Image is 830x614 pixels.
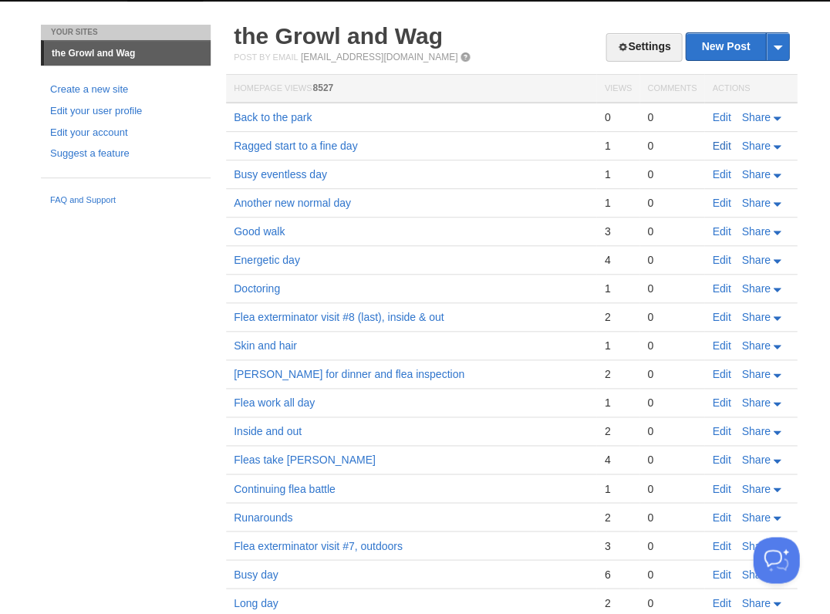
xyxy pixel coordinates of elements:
span: Share [741,396,770,409]
a: Create a new site [50,82,201,98]
a: Edit [712,339,730,352]
a: New Post [686,33,788,60]
div: 6 [604,567,631,581]
a: Edit [712,311,730,323]
span: Share [741,225,770,238]
span: Share [741,168,770,180]
th: Homepage Views [226,75,596,103]
a: Continuing flea battle [234,482,336,494]
a: Edit [712,225,730,238]
a: the Growl and Wag [234,23,443,49]
a: Edit [712,454,730,466]
span: Share [741,596,770,609]
div: 0 [647,110,697,124]
a: [EMAIL_ADDRESS][DOMAIN_NAME] [301,52,457,62]
div: 2 [604,424,631,438]
div: 1 [604,139,631,153]
div: 1 [604,396,631,410]
div: 0 [647,310,697,324]
div: 2 [604,367,631,381]
a: Energetic day [234,254,300,266]
a: Edit [712,596,730,609]
a: Edit [712,425,730,437]
span: Share [741,140,770,152]
div: 2 [604,510,631,524]
a: Edit [712,168,730,180]
a: Flea exterminator visit #8 (last), inside & out [234,311,444,323]
a: Doctoring [234,282,280,295]
div: 2 [604,310,631,324]
a: Edit [712,140,730,152]
a: Inside and out [234,425,302,437]
a: Busy day [234,568,278,580]
div: 0 [647,510,697,524]
th: Views [596,75,639,103]
a: Edit [712,368,730,380]
span: Share [741,197,770,209]
a: Back to the park [234,111,312,123]
th: Actions [704,75,797,103]
span: Post by Email [234,52,298,62]
th: Comments [639,75,704,103]
div: 2 [604,595,631,609]
div: 0 [647,139,697,153]
span: Share [741,282,770,295]
a: Edit [712,282,730,295]
a: Flea work all day [234,396,315,409]
span: Share [741,482,770,494]
a: FAQ and Support [50,194,201,207]
span: Share [741,339,770,352]
iframe: Help Scout Beacon - Open [753,537,799,583]
a: Edit [712,539,730,552]
a: Suggest a feature [50,146,201,162]
div: 0 [647,595,697,609]
div: 0 [647,396,697,410]
a: Edit [712,111,730,123]
a: Long day [234,596,278,609]
a: Runarounds [234,511,292,523]
div: 0 [647,167,697,181]
a: the Growl and Wag [44,41,211,66]
div: 0 [604,110,631,124]
div: 4 [604,453,631,467]
span: Share [741,368,770,380]
div: 4 [604,253,631,267]
div: 0 [647,196,697,210]
span: Share [741,254,770,266]
div: 1 [604,481,631,495]
div: 3 [604,224,631,238]
a: Edit [712,568,730,580]
a: Settings [606,33,682,62]
div: 1 [604,282,631,295]
a: Ragged start to a fine day [234,140,357,152]
span: Share [741,454,770,466]
a: Skin and hair [234,339,297,352]
a: Busy eventless day [234,168,327,180]
a: Edit [712,197,730,209]
a: Edit [712,482,730,494]
div: 1 [604,339,631,353]
a: Flea exterminator visit #7, outdoors [234,539,403,552]
a: [PERSON_NAME] for dinner and flea inspection [234,368,464,380]
span: Share [741,511,770,523]
a: Edit [712,511,730,523]
a: Another new normal day [234,197,351,209]
div: 0 [647,538,697,552]
div: 0 [647,339,697,353]
div: 0 [647,282,697,295]
span: Share [741,111,770,123]
a: Edit [712,396,730,409]
span: 8527 [312,83,333,93]
div: 0 [647,424,697,438]
a: Edit your account [50,125,201,141]
div: 0 [647,481,697,495]
li: Your Sites [41,25,211,40]
div: 3 [604,538,631,552]
a: Edit your user profile [50,103,201,120]
div: 1 [604,196,631,210]
div: 0 [647,453,697,467]
span: Share [741,425,770,437]
div: 1 [604,167,631,181]
div: 0 [647,253,697,267]
a: Good walk [234,225,285,238]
